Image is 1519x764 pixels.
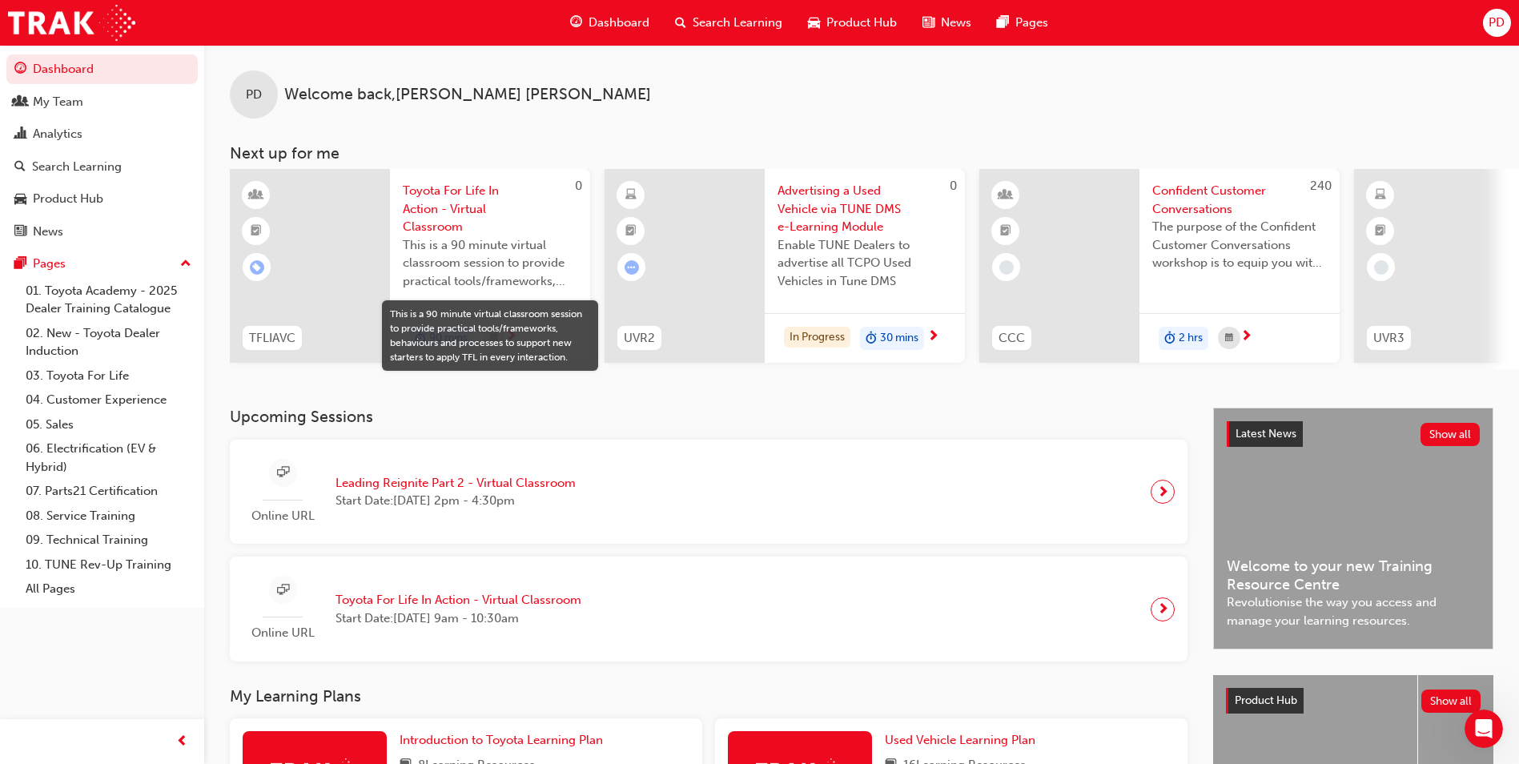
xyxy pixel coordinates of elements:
[336,609,581,628] span: Start Date: [DATE] 9am - 10:30am
[1227,557,1480,593] span: Welcome to your new Training Resource Centre
[1164,328,1175,349] span: duration-icon
[6,184,198,214] a: Product Hub
[1227,421,1480,447] a: Latest NewsShow all
[625,185,637,206] span: learningResourceType_ELEARNING-icon
[826,14,897,32] span: Product Hub
[1375,221,1386,242] span: booktick-icon
[33,255,66,273] div: Pages
[19,504,198,529] a: 08. Service Training
[1157,481,1169,503] span: next-icon
[19,479,198,504] a: 07. Parts21 Certification
[570,13,582,33] span: guage-icon
[1236,427,1296,440] span: Latest News
[1374,260,1388,275] span: learningRecordVerb_NONE-icon
[625,221,637,242] span: booktick-icon
[1421,690,1481,713] button: Show all
[624,329,655,348] span: UVR2
[6,249,198,279] button: Pages
[249,329,295,348] span: TFLIAVC
[1213,408,1493,649] a: Latest NewsShow allWelcome to your new Training Resource CentreRevolutionise the way you access a...
[6,217,198,247] a: News
[1483,9,1511,37] button: PD
[927,330,939,344] span: next-icon
[243,624,323,642] span: Online URL
[1310,179,1332,193] span: 240
[984,6,1061,39] a: pages-iconPages
[251,221,262,242] span: booktick-icon
[14,62,26,77] span: guage-icon
[866,328,877,349] span: duration-icon
[19,364,198,388] a: 03. Toyota For Life
[14,127,26,142] span: chart-icon
[14,257,26,271] span: pages-icon
[277,581,289,601] span: sessionType_ONLINE_URL-icon
[33,125,82,143] div: Analytics
[1375,185,1386,206] span: learningResourceType_ELEARNING-icon
[251,185,262,206] span: learningResourceType_INSTRUCTOR_LED-icon
[589,14,649,32] span: Dashboard
[910,6,984,39] a: news-iconNews
[243,452,1175,532] a: Online URLLeading Reignite Part 2 - Virtual ClassroomStart Date:[DATE] 2pm - 4:30pm
[33,223,63,241] div: News
[997,13,1009,33] span: pages-icon
[557,6,662,39] a: guage-iconDashboard
[230,408,1187,426] h3: Upcoming Sessions
[336,492,576,510] span: Start Date: [DATE] 2pm - 4:30pm
[336,474,576,493] span: Leading Reignite Part 2 - Virtual Classroom
[277,463,289,483] span: sessionType_ONLINE_URL-icon
[204,144,1519,163] h3: Next up for me
[625,260,639,275] span: learningRecordVerb_ATTEMPT-icon
[1227,593,1480,629] span: Revolutionise the way you access and manage your learning resources.
[575,179,582,193] span: 0
[19,321,198,364] a: 02. New - Toyota Dealer Induction
[14,192,26,207] span: car-icon
[1152,182,1327,218] span: Confident Customer Conversations
[1235,694,1297,707] span: Product Hub
[6,54,198,84] a: Dashboard
[180,254,191,275] span: up-icon
[6,119,198,149] a: Analytics
[1179,329,1203,348] span: 2 hrs
[19,279,198,321] a: 01. Toyota Academy - 2025 Dealer Training Catalogue
[14,95,26,110] span: people-icon
[19,388,198,412] a: 04. Customer Experience
[243,507,323,525] span: Online URL
[33,190,103,208] div: Product Hub
[230,687,1187,706] h3: My Learning Plans
[246,86,262,104] span: PD
[950,179,957,193] span: 0
[8,5,135,41] img: Trak
[14,225,26,239] span: news-icon
[403,182,577,236] span: Toyota For Life In Action - Virtual Classroom
[1152,218,1327,272] span: The purpose of the Confident Customer Conversations workshop is to equip you with tools to commun...
[250,260,264,275] span: learningRecordVerb_ENROLL-icon
[230,169,590,363] a: 0TFLIAVCToyota For Life In Action - Virtual ClassroomThis is a 90 minute virtual classroom sessio...
[6,152,198,182] a: Search Learning
[1000,185,1011,206] span: learningResourceType_INSTRUCTOR_LED-icon
[885,731,1042,750] a: Used Vehicle Learning Plan
[784,327,850,348] div: In Progress
[19,412,198,437] a: 05. Sales
[19,577,198,601] a: All Pages
[403,236,577,291] span: This is a 90 minute virtual classroom session to provide practical tools/frameworks, behaviours a...
[662,6,795,39] a: search-iconSearch Learning
[1465,710,1503,748] iframe: Intercom live chat
[400,733,603,747] span: Introduction to Toyota Learning Plan
[1000,221,1011,242] span: booktick-icon
[941,14,971,32] span: News
[999,329,1025,348] span: CCC
[999,260,1014,275] span: learningRecordVerb_NONE-icon
[1226,688,1481,714] a: Product HubShow all
[605,169,965,363] a: 0UVR2Advertising a Used Vehicle via TUNE DMS e-Learning ModuleEnable TUNE Dealers to advertise al...
[693,14,782,32] span: Search Learning
[6,51,198,249] button: DashboardMy TeamAnalyticsSearch LearningProduct HubNews
[6,87,198,117] a: My Team
[778,182,952,236] span: Advertising a Used Vehicle via TUNE DMS e-Learning Module
[1489,14,1505,32] span: PD
[979,169,1340,363] a: 240CCCConfident Customer ConversationsThe purpose of the Confident Customer Conversations worksho...
[1373,329,1404,348] span: UVR3
[808,13,820,33] span: car-icon
[176,732,188,752] span: prev-icon
[1225,328,1233,348] span: calendar-icon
